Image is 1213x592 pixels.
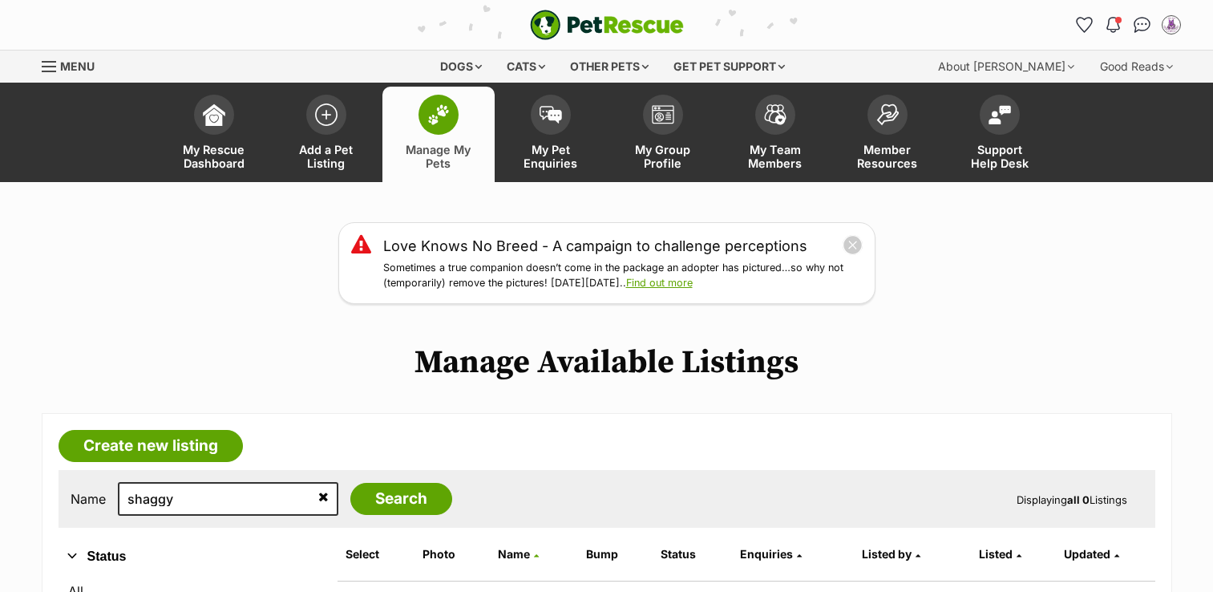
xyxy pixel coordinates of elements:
div: Other pets [559,51,660,83]
a: Updated [1064,547,1119,561]
span: Updated [1064,547,1110,561]
th: Select [339,541,414,567]
a: Menu [42,51,106,79]
span: Member Resources [851,143,924,170]
span: My Pet Enquiries [515,143,587,170]
div: Good Reads [1089,51,1184,83]
span: My Team Members [739,143,811,170]
a: Create new listing [59,430,243,462]
strong: all 0 [1067,493,1090,506]
a: My Pet Enquiries [495,87,607,182]
a: My Rescue Dashboard [158,87,270,182]
input: Search [350,483,452,515]
img: group-profile-icon-3fa3cf56718a62981997c0bc7e787c4b2cf8bcc04b72c1350f741eb67cf2f40e.svg [652,105,674,124]
img: dashboard-icon-eb2f2d2d3e046f16d808141f083e7271f6b2e854fb5c12c21221c1fb7104beca.svg [203,103,225,126]
a: Conversations [1130,12,1155,38]
span: Listed by [862,547,912,561]
a: My Group Profile [607,87,719,182]
a: Listed [979,547,1021,561]
span: My Group Profile [627,143,699,170]
button: close [843,235,863,255]
a: PetRescue [530,10,684,40]
img: logo-e224e6f780fb5917bec1dbf3a21bbac754714ae5b6737aabdf751b685950b380.svg [530,10,684,40]
th: Photo [416,541,490,567]
a: Name [498,547,539,561]
span: Support Help Desk [964,143,1036,170]
button: My account [1158,12,1184,38]
a: Add a Pet Listing [270,87,382,182]
div: Get pet support [662,51,796,83]
button: Status [59,546,321,567]
img: add-pet-listing-icon-0afa8454b4691262ce3f59096e99ab1cd57d4a30225e0717b998d2c9b9846f56.svg [315,103,338,126]
img: chat-41dd97257d64d25036548639549fe6c8038ab92f7586957e7f3b1b290dea8141.svg [1134,17,1150,33]
span: Menu [60,59,95,73]
img: member-resources-icon-8e73f808a243e03378d46382f2149f9095a855e16c252ad45f914b54edf8863c.svg [876,103,899,125]
span: Listed [979,547,1013,561]
img: manage-my-pets-icon-02211641906a0b7f246fdf0571729dbe1e7629f14944591b6c1af311fb30b64b.svg [427,104,450,125]
a: My Team Members [719,87,831,182]
a: Favourites [1072,12,1098,38]
a: Manage My Pets [382,87,495,182]
a: Listed by [862,547,920,561]
div: Dogs [429,51,493,83]
a: Support Help Desk [944,87,1056,182]
img: team-members-icon-5396bd8760b3fe7c0b43da4ab00e1e3bb1a5d9ba89233759b79545d2d3fc5d0d.svg [764,104,786,125]
div: About [PERSON_NAME] [927,51,1086,83]
div: Cats [495,51,556,83]
label: Name [71,492,106,506]
th: Status [654,541,732,567]
span: translation missing: en.admin.listings.index.attributes.enquiries [740,547,793,561]
img: notifications-46538b983faf8c2785f20acdc204bb7945ddae34d4c08c2a6579f10ce5e182be.svg [1106,17,1119,33]
th: Bump [580,541,653,567]
a: Love Knows No Breed - A campaign to challenge perceptions [383,235,807,257]
ul: Account quick links [1072,12,1184,38]
a: Enquiries [740,547,802,561]
span: My Rescue Dashboard [178,143,250,170]
a: Member Resources [831,87,944,182]
span: Name [498,547,530,561]
img: pet-enquiries-icon-7e3ad2cf08bfb03b45e93fb7055b45f3efa6380592205ae92323e6603595dc1f.svg [540,106,562,124]
img: Robyn Hunter profile pic [1163,17,1179,33]
span: Manage My Pets [402,143,475,170]
p: Sometimes a true companion doesn’t come in the package an adopter has pictured…so why not (tempor... [383,261,863,291]
span: Add a Pet Listing [290,143,362,170]
img: help-desk-icon-fdf02630f3aa405de69fd3d07c3f3aa587a6932b1a1747fa1d2bba05be0121f9.svg [989,105,1011,124]
span: Displaying Listings [1017,493,1127,506]
button: Notifications [1101,12,1126,38]
a: Find out more [626,277,693,289]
